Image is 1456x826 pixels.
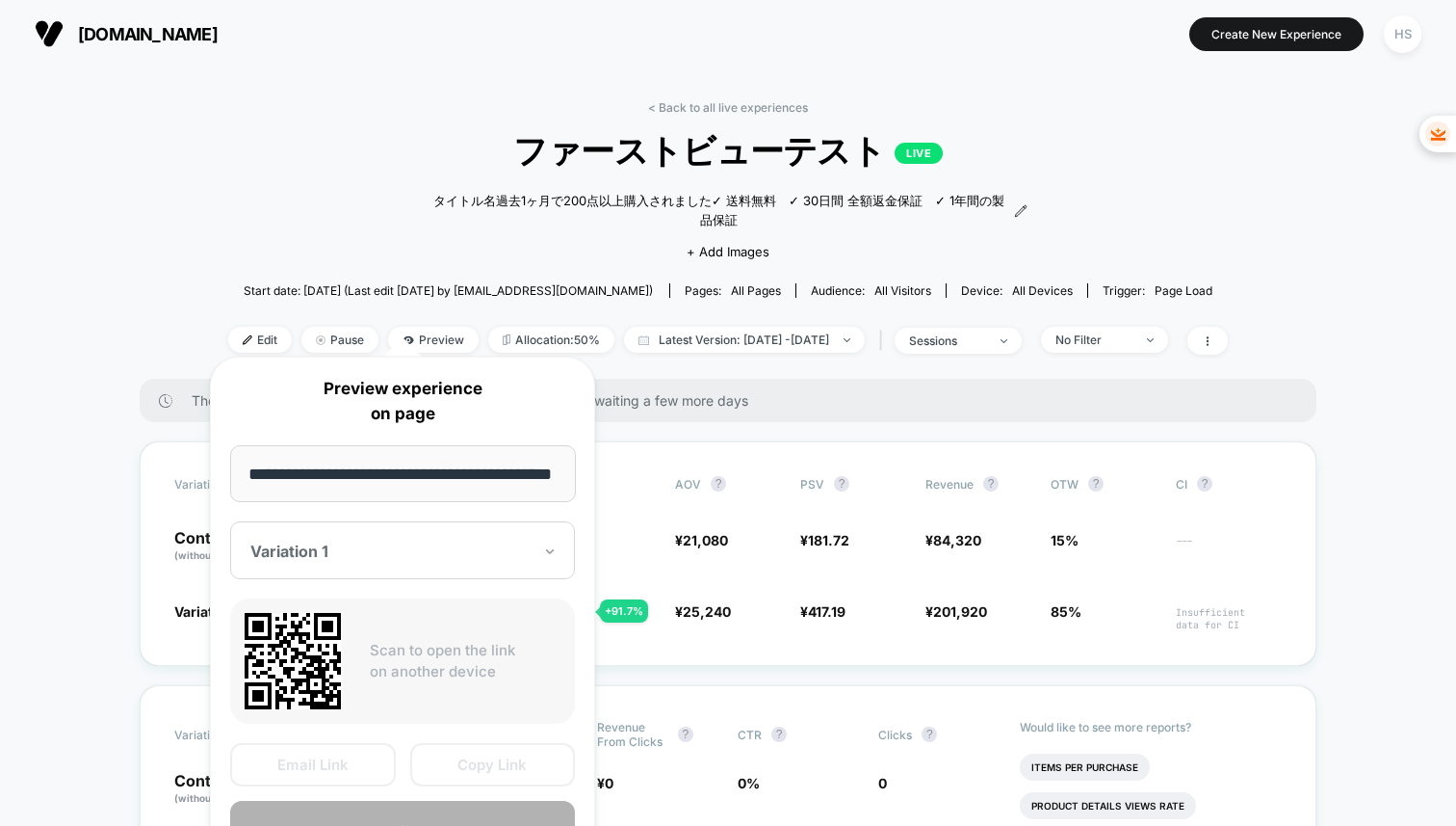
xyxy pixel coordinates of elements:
div: Trigger: [1103,283,1212,298]
button: ? [922,727,937,742]
span: (without changes) [174,549,261,561]
span: 85% [1051,603,1081,620]
a: < Back to all live experiences [648,100,808,115]
li: Items Per Purchase [1020,754,1150,781]
span: Allocation: 50% [488,327,614,353]
button: Email Link [230,743,396,786]
span: all pages [731,283,781,298]
span: PSV [800,477,824,492]
li: Product Details Views Rate [1020,792,1196,819]
button: ? [711,476,726,492]
button: ? [771,727,787,742]
span: ¥ [800,603,845,620]
span: 15% [1051,532,1079,548]
span: + Add Images [687,244,769,259]
span: Pause [301,327,378,353]
img: end [844,338,850,342]
span: OTW [1051,476,1157,492]
img: end [1147,338,1154,342]
span: Revenue From Clicks [597,720,668,749]
span: ¥ [800,532,849,548]
span: Latest Version: [DATE] - [DATE] [624,327,865,353]
span: Variation [174,720,280,749]
img: calendar [638,335,649,345]
span: ¥ [925,603,987,620]
div: Pages: [685,283,781,298]
span: 201,920 [933,603,987,620]
p: LIVE [895,143,943,164]
p: Preview experience on page [230,377,575,426]
button: HS [1378,14,1427,54]
span: Revenue [925,477,974,492]
span: --- [1176,535,1282,563]
img: Visually logo [35,19,64,48]
img: end [316,335,325,345]
span: All Visitors [874,283,931,298]
p: Control [174,773,296,806]
span: 0 % [738,775,760,791]
span: Preview [388,327,479,353]
button: ? [1088,476,1104,492]
div: No Filter [1055,333,1132,347]
img: end [1001,339,1007,343]
p: Would like to see more reports? [1020,720,1283,734]
span: Variation 1 [174,603,243,620]
p: Scan to open the link on another device [370,640,560,683]
span: 417.19 [808,603,845,620]
span: Start date: [DATE] (Last edit [DATE] by [EMAIL_ADDRESS][DOMAIN_NAME]) [244,283,653,298]
span: 21,080 [683,532,728,548]
button: ? [678,727,693,742]
span: Insufficient data for CI [1176,606,1282,631]
span: | [874,327,895,355]
button: ? [983,476,999,492]
p: Control [174,530,280,563]
span: Variation [174,476,280,492]
span: Device: [946,283,1087,298]
img: edit [243,335,252,345]
span: Page Load [1155,283,1212,298]
button: ? [834,476,849,492]
button: ? [1197,476,1212,492]
span: 84,320 [933,532,981,548]
span: タイトル名過去1ヶ月で200点以上購入されました✓ 送料無料 ✓ 30日間 全額返金保証 ✓ 1年間の製品保証 [429,192,1010,229]
div: HS [1384,15,1421,53]
span: (without changes) [174,792,261,804]
button: [DOMAIN_NAME] [29,18,223,49]
span: ¥ [675,532,728,548]
span: There are still no statistically significant results. We recommend waiting a few more days [192,392,1278,409]
span: CTR [738,728,762,742]
span: CI [1176,476,1282,492]
button: Copy Link [410,743,576,786]
button: Create New Experience [1189,17,1364,51]
span: ファーストビューテスト [278,129,1178,174]
div: + 91.7 % [600,600,648,623]
span: all devices [1012,283,1073,298]
div: Audience: [811,283,931,298]
div: sessions [909,333,986,348]
span: ¥ [925,532,981,548]
span: [DOMAIN_NAME] [78,24,218,44]
span: 0 [878,775,887,791]
img: rebalance [503,334,510,345]
span: 181.72 [808,532,849,548]
span: Edit [228,327,292,353]
span: 25,240 [683,603,731,620]
span: ¥ [675,603,731,620]
span: Clicks [878,728,912,742]
span: AOV [675,477,701,492]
